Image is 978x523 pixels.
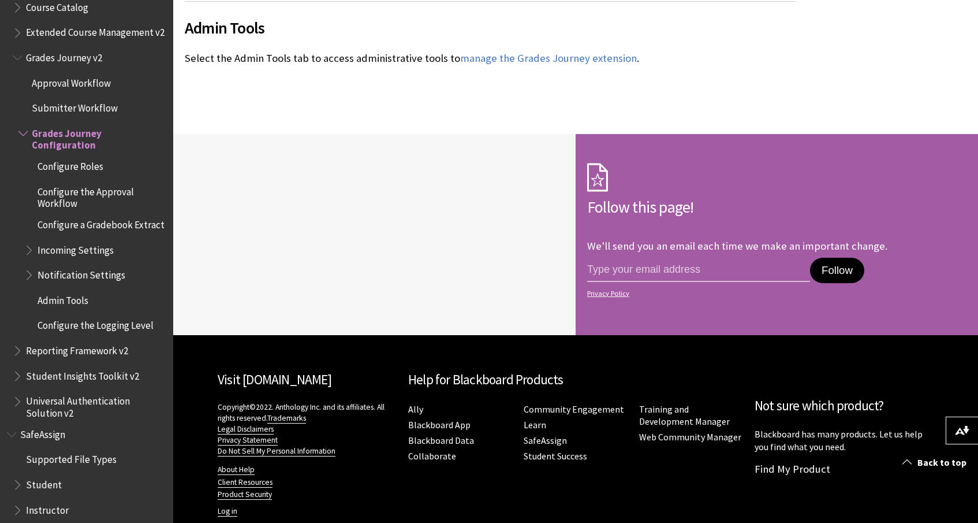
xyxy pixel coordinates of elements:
a: Blackboard App [408,419,471,431]
p: Blackboard has many products. Let us help you find what you need. [755,428,934,454]
input: email address [587,258,810,282]
button: Follow [810,258,864,283]
a: Blackboard Data [408,435,474,447]
span: Admin Tools [38,291,88,306]
span: Supported File Types [26,450,117,466]
h2: Follow this page! [587,195,934,219]
span: Grades Journey Configuration [32,124,165,151]
p: Select the Admin Tools tab to access administrative tools to . [185,51,796,66]
a: Back to top [894,452,978,473]
span: Instructor [26,500,69,516]
span: Approval Workflow [32,73,111,89]
span: Configure a Gradebook Extract [38,215,165,231]
span: Reporting Framework v2 [26,341,128,357]
p: Copyright©2022. Anthology Inc. and its affiliates. All rights reserved. [218,402,397,457]
p: We'll send you an email each time we make an important change. [587,239,887,253]
a: Trademarks [267,413,306,424]
span: Admin Tools [185,16,796,40]
span: Grades Journey v2 [26,48,102,64]
span: Configure Roles [38,157,103,172]
span: Configure the Logging Level [38,316,154,332]
a: Privacy Policy [587,290,930,298]
a: Privacy Statement [218,435,278,446]
a: Client Resources [218,477,273,488]
span: Extended Course Management v2 [26,23,165,39]
span: SafeAssign [20,425,65,440]
a: Do Not Sell My Personal Information [218,446,335,457]
a: Student Success [524,450,587,462]
a: Learn [524,419,546,431]
span: Configure the Approval Workflow [38,182,165,209]
a: Web Community Manager [639,431,741,443]
span: Student Insights Toolkit v2 [26,366,139,382]
span: Incoming Settings [38,240,114,256]
a: Visit [DOMAIN_NAME] [218,371,331,388]
a: SafeAssign [524,435,567,447]
a: About Help [218,465,255,475]
a: Product Security [218,489,272,500]
img: Subscription Icon [587,163,608,192]
a: manage the Grades Journey extension [460,51,637,65]
span: Submitter Workflow [32,99,118,114]
a: Ally [408,403,423,416]
a: Legal Disclaimers [218,424,274,435]
span: Universal Authentication Solution v2 [26,392,165,419]
span: Notification Settings [38,265,125,281]
a: Find My Product [755,462,830,476]
span: Student [26,475,62,491]
a: Log in [218,506,237,517]
a: Collaborate [408,450,456,462]
a: Training and Development Manager [639,403,730,428]
h2: Not sure which product? [755,396,934,416]
h2: Help for Blackboard Products [408,370,743,390]
a: Community Engagement [524,403,624,416]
